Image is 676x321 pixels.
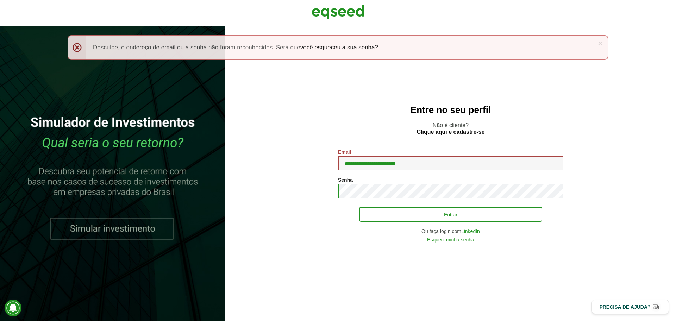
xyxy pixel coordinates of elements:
[598,39,602,47] a: ×
[338,229,563,234] div: Ou faça login com
[338,177,353,182] label: Senha
[338,150,351,155] label: Email
[239,122,662,135] p: Não é cliente?
[239,105,662,115] h2: Entre no seu perfil
[427,237,474,242] a: Esqueci minha senha
[417,129,485,135] a: Clique aqui e cadastre-se
[359,207,542,222] button: Entrar
[312,4,364,21] img: EqSeed Logo
[461,229,480,234] a: LinkedIn
[300,44,378,50] a: você esqueceu a sua senha?
[68,35,608,60] div: Desculpe, o endereço de email ou a senha não foram reconhecidos. Será que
